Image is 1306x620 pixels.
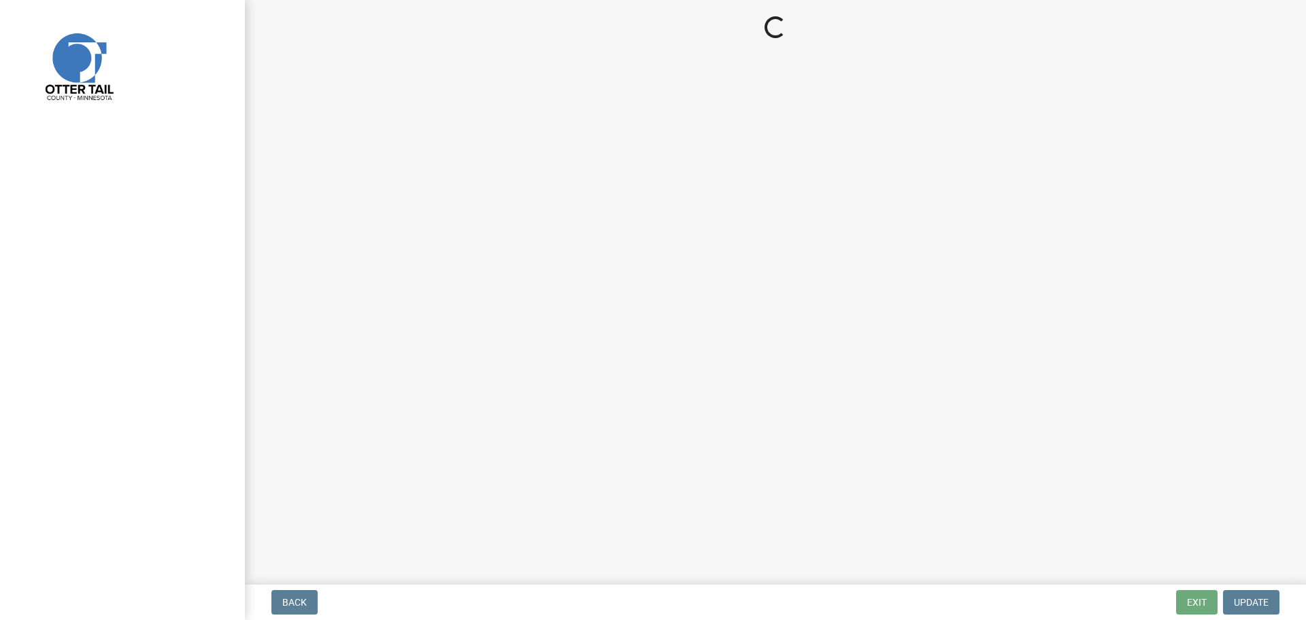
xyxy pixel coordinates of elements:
[271,590,318,615] button: Back
[27,14,129,116] img: Otter Tail County, Minnesota
[1176,590,1218,615] button: Exit
[1223,590,1279,615] button: Update
[282,597,307,608] span: Back
[1234,597,1269,608] span: Update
